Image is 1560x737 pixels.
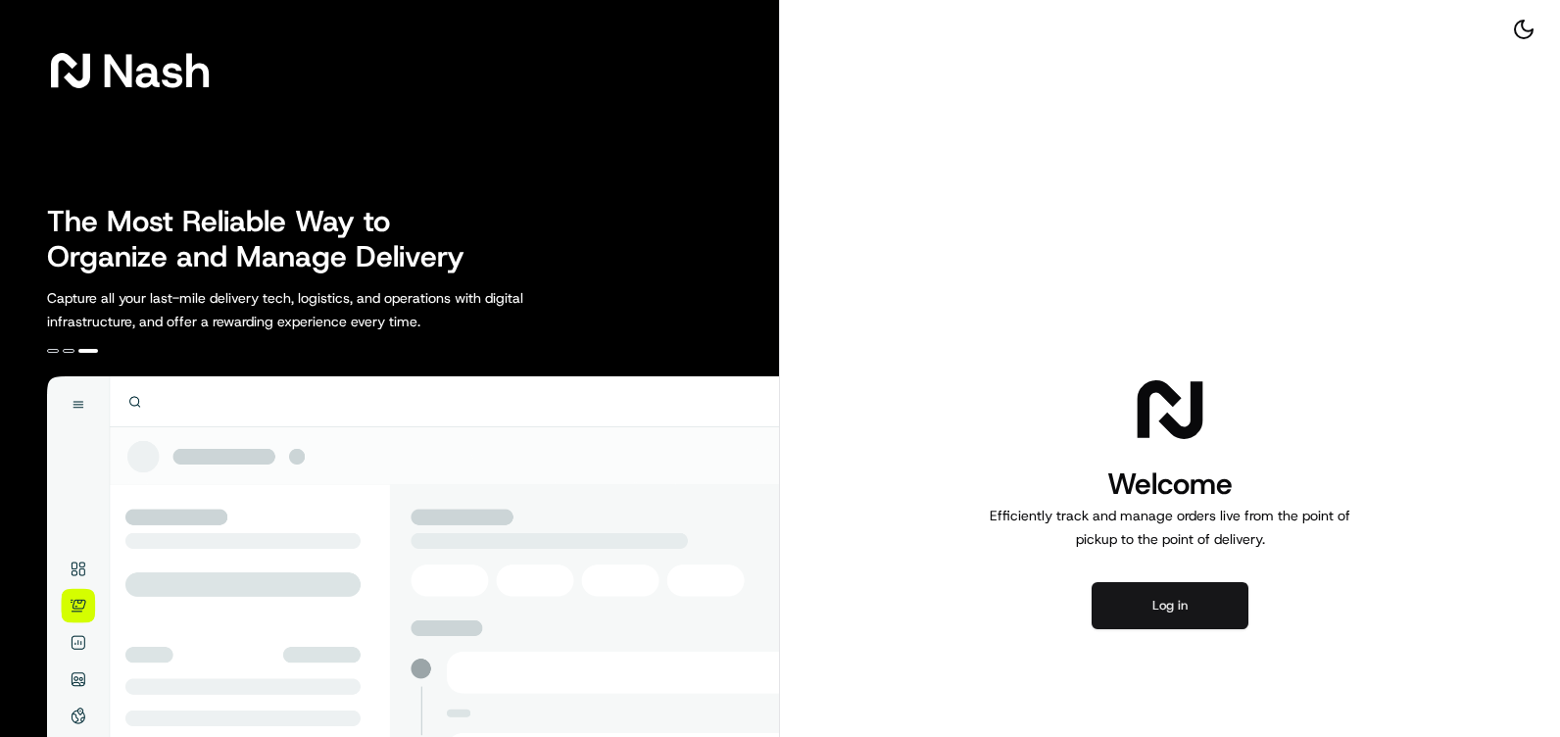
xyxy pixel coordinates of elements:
[47,204,486,274] h2: The Most Reliable Way to Organize and Manage Delivery
[982,465,1358,504] h1: Welcome
[1092,582,1248,629] button: Log in
[47,286,611,333] p: Capture all your last-mile delivery tech, logistics, and operations with digital infrastructure, ...
[982,504,1358,551] p: Efficiently track and manage orders live from the point of pickup to the point of delivery.
[102,51,211,90] span: Nash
